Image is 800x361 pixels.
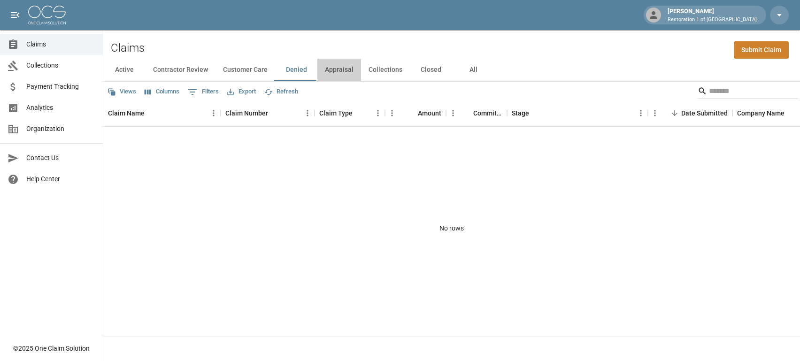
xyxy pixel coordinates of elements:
div: Claim Type [319,100,353,126]
button: Select columns [142,84,182,99]
span: Claims [26,39,95,49]
div: No rows [103,127,800,330]
button: Views [105,84,138,99]
div: Claim Name [103,100,221,126]
button: Active [103,59,146,81]
button: Contractor Review [146,59,215,81]
button: Refresh [262,84,300,99]
div: Stage [507,100,648,126]
button: Show filters [185,84,221,100]
div: Committed Amount [446,100,507,126]
button: Sort [529,107,542,120]
div: Date Submitted [681,100,728,126]
button: Menu [207,106,221,120]
button: Closed [410,59,452,81]
button: All [452,59,494,81]
button: Sort [405,107,418,120]
div: Search [698,84,798,100]
button: Sort [268,107,281,120]
img: ocs-logo-white-transparent.png [28,6,66,24]
button: Collections [361,59,410,81]
h2: Claims [111,41,145,55]
span: Organization [26,124,95,134]
span: Contact Us [26,153,95,163]
button: Sort [460,107,473,120]
button: Menu [300,106,315,120]
div: Claim Name [108,100,145,126]
button: Sort [668,107,681,120]
button: Menu [446,106,460,120]
button: Menu [648,106,662,120]
div: Amount [418,100,441,126]
div: Amount [385,100,446,126]
button: Sort [145,107,158,120]
div: Stage [512,100,529,126]
div: Date Submitted [648,100,732,126]
button: Sort [785,107,798,120]
button: Appraisal [317,59,361,81]
span: Analytics [26,103,95,113]
button: Sort [353,107,366,120]
div: Claim Number [221,100,315,126]
button: Customer Care [215,59,275,81]
div: [PERSON_NAME] [664,7,761,23]
button: open drawer [6,6,24,24]
div: Committed Amount [473,100,502,126]
div: © 2025 One Claim Solution [13,344,90,353]
div: Company Name [737,100,785,126]
button: Denied [275,59,317,81]
span: Help Center [26,174,95,184]
button: Menu [371,106,385,120]
button: Menu [634,106,648,120]
a: Submit Claim [734,41,789,59]
button: Export [225,84,258,99]
div: Claim Type [315,100,385,126]
p: Restoration 1 of [GEOGRAPHIC_DATA] [668,16,757,24]
button: Menu [385,106,399,120]
div: Claim Number [225,100,268,126]
span: Payment Tracking [26,82,95,92]
div: dynamic tabs [103,59,800,81]
span: Collections [26,61,95,70]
